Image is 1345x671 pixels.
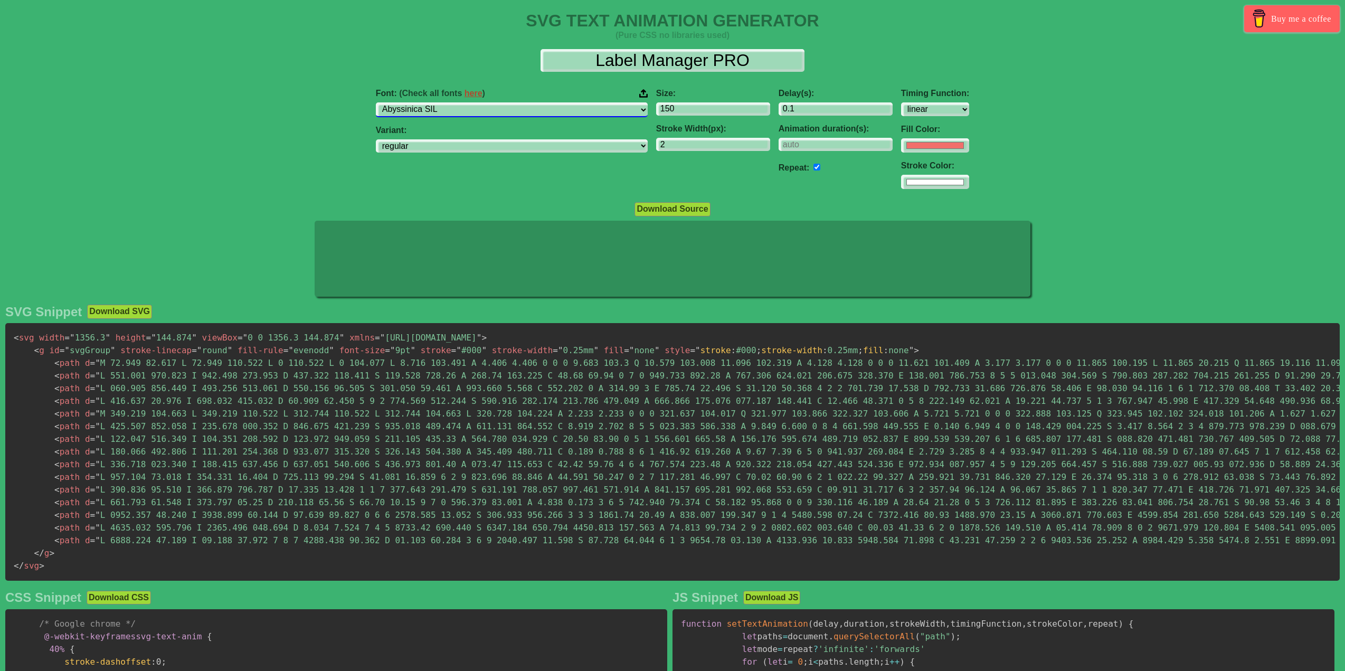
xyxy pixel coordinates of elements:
[624,345,659,355] span: none
[49,644,64,654] span: 40%
[90,535,96,545] span: =
[202,333,238,343] span: viewBox
[1250,10,1268,27] img: Buy me a coffee
[192,333,197,343] span: "
[822,345,828,355] span: :
[788,657,793,667] span: =
[116,333,146,343] span: height
[385,345,415,355] span: 9pt
[95,409,100,419] span: "
[681,619,722,629] span: function
[54,358,80,368] span: path
[90,510,96,520] span: =
[85,409,90,419] span: d
[456,345,461,355] span: "
[756,345,762,355] span: ;
[385,345,390,355] span: =
[761,345,822,355] span: stroke-width
[85,383,90,393] span: d
[901,89,969,98] label: Timing Function:
[95,421,100,431] span: "
[90,459,96,469] span: =
[808,619,813,629] span: (
[44,631,136,641] span: @-webkit-keyframes
[54,383,60,393] span: <
[39,561,44,571] span: >
[238,345,283,355] span: fill-rule
[54,421,80,431] span: path
[54,535,60,545] span: <
[49,548,54,558] span: >
[85,459,90,469] span: d
[481,333,487,343] span: >
[54,510,60,520] span: <
[64,333,110,343] span: 1356.3
[34,548,44,558] span: </
[85,421,90,431] span: d
[803,657,808,667] span: ;
[90,497,96,507] span: =
[54,371,80,381] span: path
[411,345,416,355] span: "
[151,657,156,667] span: :
[798,657,803,667] span: 0
[553,345,558,355] span: =
[742,657,757,667] span: for
[465,89,482,98] a: here
[813,164,820,171] input: auto
[95,472,100,482] span: "
[421,345,451,355] span: stroke
[238,333,243,343] span: =
[90,434,96,444] span: =
[54,409,60,419] span: <
[54,485,80,495] span: path
[813,657,819,667] span: <
[95,535,100,545] span: "
[228,345,233,355] span: "
[85,358,90,368] span: d
[634,202,710,216] button: Download Source
[70,333,75,343] span: "
[700,345,909,355] span: #000 0.25mm none
[54,447,80,457] span: path
[90,383,96,393] span: =
[54,485,60,495] span: <
[828,631,833,641] span: .
[85,371,90,381] span: d
[146,333,197,343] span: 144.874
[95,383,100,393] span: "
[731,345,736,355] span: :
[375,333,481,343] span: [URL][DOMAIN_NAME]
[553,345,599,355] span: 0.25mm
[1129,619,1134,629] span: {
[39,619,136,629] span: /* Google chrome */
[85,434,90,444] span: d
[85,497,90,507] span: d
[1021,619,1027,629] span: ,
[901,125,969,134] label: Fill Color:
[604,345,624,355] span: fill
[95,447,100,457] span: "
[955,631,961,641] span: ;
[914,345,919,355] span: >
[884,619,889,629] span: ,
[779,124,893,134] label: Animation duration(s):
[879,657,885,667] span: ;
[243,333,248,343] span: "
[5,590,81,605] h2: CSS Snippet
[869,644,874,654] span: :
[90,421,96,431] span: =
[778,644,783,654] span: =
[920,631,951,641] span: "path"
[727,619,808,629] span: setTextAnimation
[192,345,197,355] span: =
[768,657,783,667] span: let
[700,345,731,355] span: stroke
[110,345,116,355] span: "
[762,657,768,667] span: (
[197,345,202,355] span: "
[34,345,40,355] span: <
[399,89,485,98] span: (Check all fonts )
[833,631,915,641] span: querySelectorAll
[85,485,90,495] span: d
